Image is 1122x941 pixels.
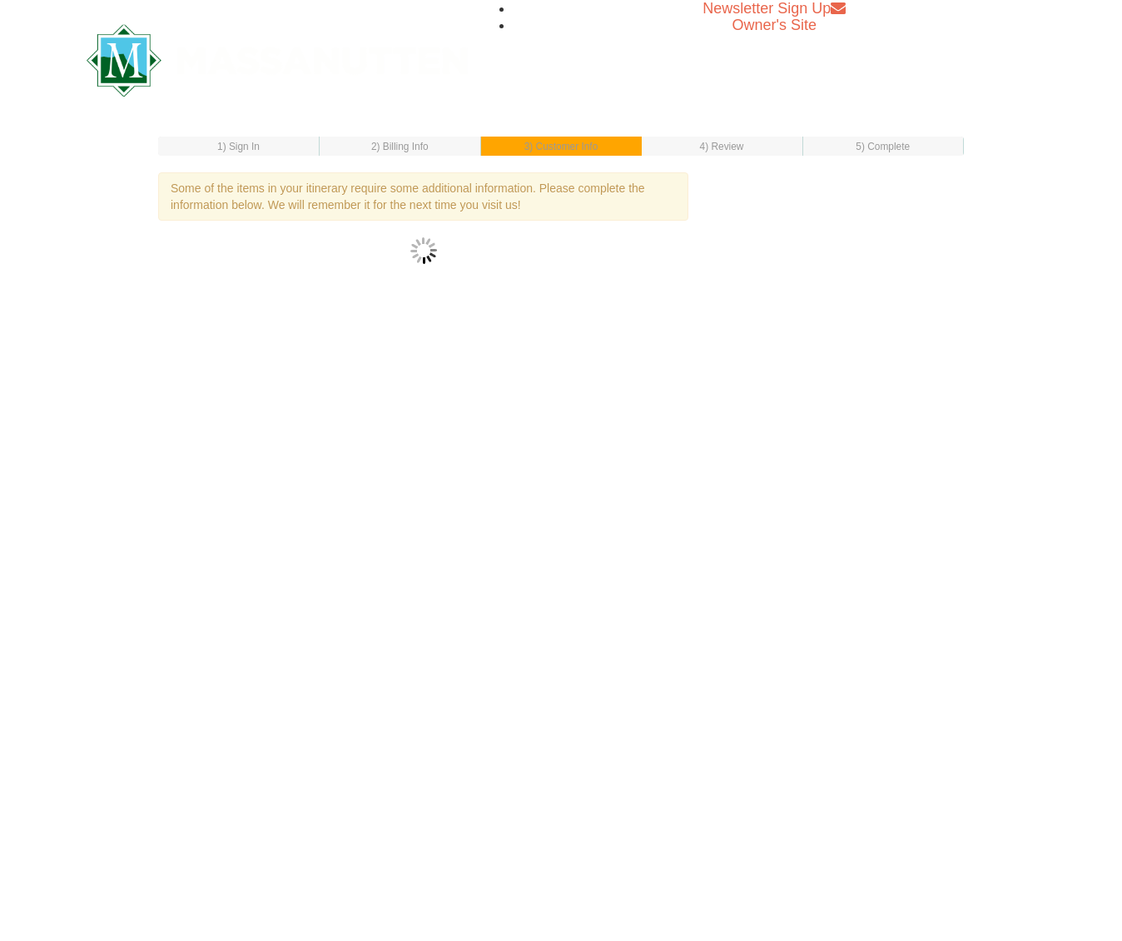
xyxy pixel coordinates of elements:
a: Owner's Site [732,17,817,33]
a: Massanutten Resort [87,38,468,77]
span: ) Customer Info [529,141,598,152]
small: 4 [700,141,744,152]
small: 5 [856,141,910,152]
small: 1 [217,141,260,152]
span: ) Sign In [223,141,260,152]
span: ) Billing Info [377,141,429,152]
span: ) Review [705,141,743,152]
img: Massanutten Resort Logo [87,24,468,97]
small: 3 [524,141,598,152]
small: 2 [371,141,429,152]
span: ) Complete [861,141,910,152]
div: Some of the items in your itinerary require some additional information. Please complete the info... [158,172,688,221]
img: wait.gif [410,237,437,264]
